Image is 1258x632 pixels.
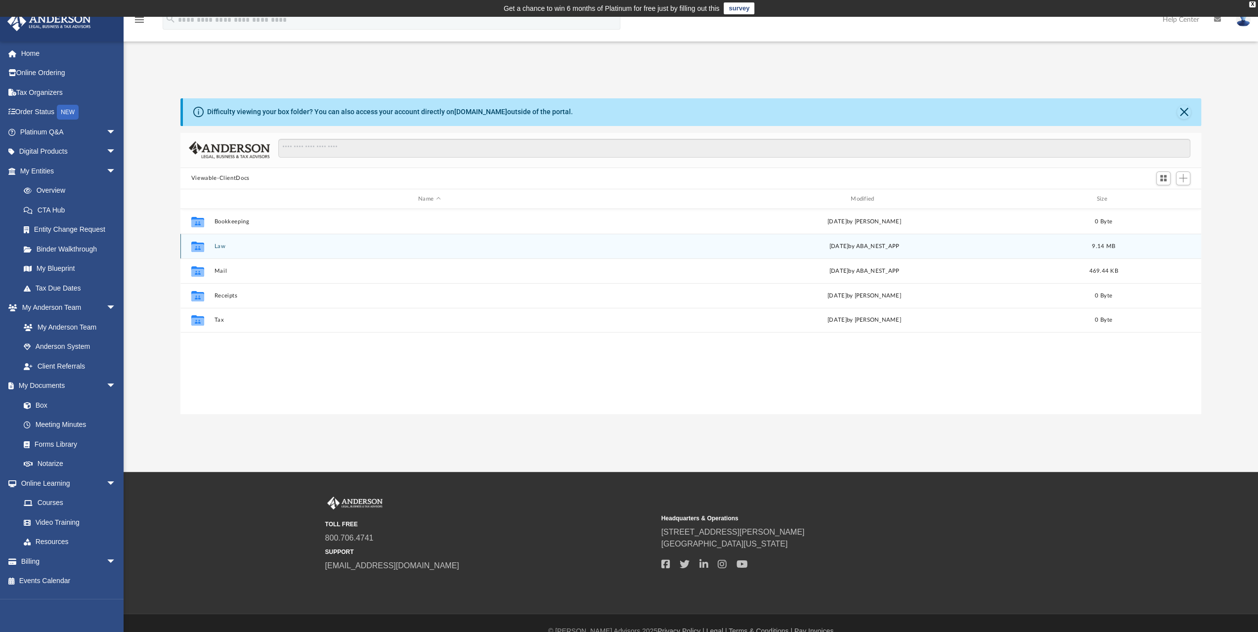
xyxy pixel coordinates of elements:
[454,108,507,116] a: [DOMAIN_NAME]
[1095,219,1112,224] span: 0 Byte
[649,242,1080,251] div: [DATE] by ABA_NEST_APP
[724,2,754,14] a: survey
[649,267,1080,276] div: [DATE] by ABA_NEST_APP
[7,43,131,63] a: Home
[14,512,121,532] a: Video Training
[214,218,645,225] button: Bookkeeping
[325,561,459,570] a: [EMAIL_ADDRESS][DOMAIN_NAME]
[7,298,126,318] a: My Anderson Teamarrow_drop_down
[214,317,645,324] button: Tax
[4,12,94,31] img: Anderson Advisors Platinum Portal
[1095,318,1112,323] span: 0 Byte
[106,298,126,318] span: arrow_drop_down
[57,105,79,120] div: NEW
[180,209,1201,414] div: grid
[661,540,788,548] a: [GEOGRAPHIC_DATA][US_STATE]
[1084,195,1123,204] div: Size
[7,376,126,396] a: My Documentsarrow_drop_down
[106,161,126,181] span: arrow_drop_down
[7,63,131,83] a: Online Ordering
[7,83,131,102] a: Tax Organizers
[1249,1,1256,7] div: close
[133,19,145,26] a: menu
[1177,105,1191,119] button: Close
[1156,171,1171,185] button: Switch to Grid View
[649,195,1079,204] div: Modified
[214,268,645,274] button: Mail
[214,195,644,204] div: Name
[325,520,654,529] small: TOLL FREE
[14,337,126,357] a: Anderson System
[207,107,573,117] div: Difficulty viewing your box folder? You can also access your account directly on outside of the p...
[214,293,645,299] button: Receipts
[191,174,250,183] button: Viewable-ClientDocs
[106,376,126,396] span: arrow_drop_down
[325,548,654,556] small: SUPPORT
[1236,12,1251,27] img: User Pic
[1176,171,1191,185] button: Add
[7,142,131,162] a: Digital Productsarrow_drop_down
[106,473,126,494] span: arrow_drop_down
[106,122,126,142] span: arrow_drop_down
[14,220,131,240] a: Entity Change Request
[7,571,131,591] a: Events Calendar
[165,13,176,24] i: search
[1089,268,1118,274] span: 469.44 KB
[133,14,145,26] i: menu
[504,2,720,14] div: Get a chance to win 6 months of Platinum for free just by filling out this
[14,278,131,298] a: Tax Due Dates
[14,395,121,415] a: Box
[14,317,121,337] a: My Anderson Team
[14,200,131,220] a: CTA Hub
[106,551,126,572] span: arrow_drop_down
[649,292,1080,300] div: [DATE] by [PERSON_NAME]
[14,259,126,279] a: My Blueprint
[1128,195,1197,204] div: id
[649,217,1080,226] div: [DATE] by [PERSON_NAME]
[7,473,126,493] a: Online Learningarrow_drop_down
[661,528,805,536] a: [STREET_ADDRESS][PERSON_NAME]
[185,195,210,204] div: id
[214,243,645,250] button: Law
[14,356,126,376] a: Client Referrals
[14,239,131,259] a: Binder Walkthrough
[14,532,126,552] a: Resources
[661,514,991,523] small: Headquarters & Operations
[14,415,126,435] a: Meeting Minutes
[7,122,131,142] a: Platinum Q&Aarrow_drop_down
[649,316,1080,325] div: [DATE] by [PERSON_NAME]
[278,139,1190,158] input: Search files and folders
[7,551,131,571] a: Billingarrow_drop_down
[14,493,126,513] a: Courses
[1092,244,1115,249] span: 9.14 MB
[1095,293,1112,298] span: 0 Byte
[325,534,374,542] a: 800.706.4741
[7,102,131,123] a: Order StatusNEW
[14,454,126,474] a: Notarize
[14,181,131,201] a: Overview
[325,497,385,509] img: Anderson Advisors Platinum Portal
[14,434,121,454] a: Forms Library
[7,161,131,181] a: My Entitiesarrow_drop_down
[106,142,126,162] span: arrow_drop_down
